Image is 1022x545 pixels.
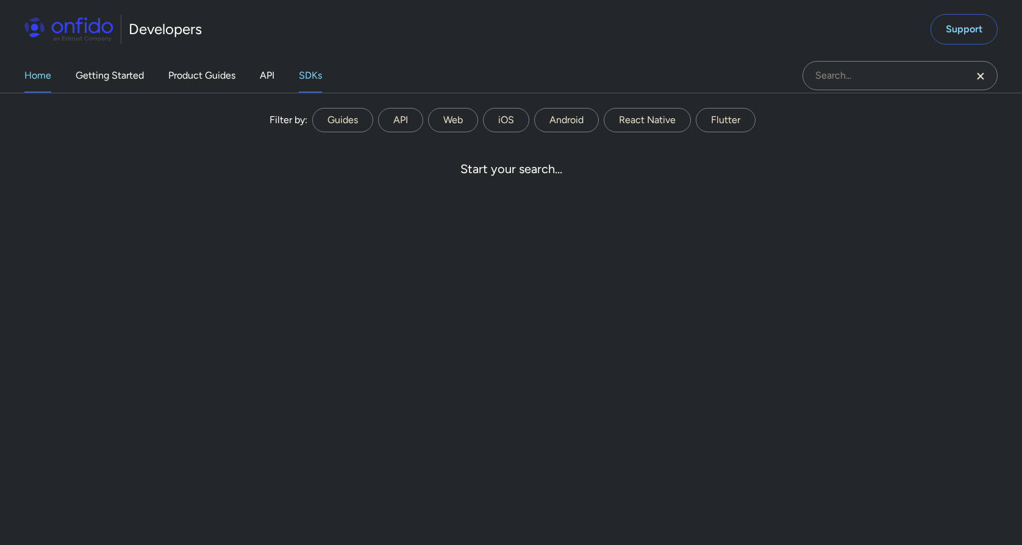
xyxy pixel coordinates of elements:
label: Guides [312,108,373,132]
a: Home [24,59,51,93]
a: API [260,59,274,93]
a: Getting Started [76,59,144,93]
svg: Clear search field button [973,69,988,84]
label: iOS [483,108,529,132]
div: Filter by: [270,113,307,127]
img: Onfido Logo [24,17,113,41]
a: Product Guides [168,59,235,93]
input: Onfido search input field [802,61,998,90]
label: API [378,108,423,132]
h1: Developers [129,20,202,39]
a: SDKs [299,59,322,93]
div: Start your search... [460,162,562,176]
label: Web [428,108,478,132]
label: Android [534,108,599,132]
a: Support [931,14,998,45]
label: Flutter [696,108,756,132]
label: React Native [604,108,691,132]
